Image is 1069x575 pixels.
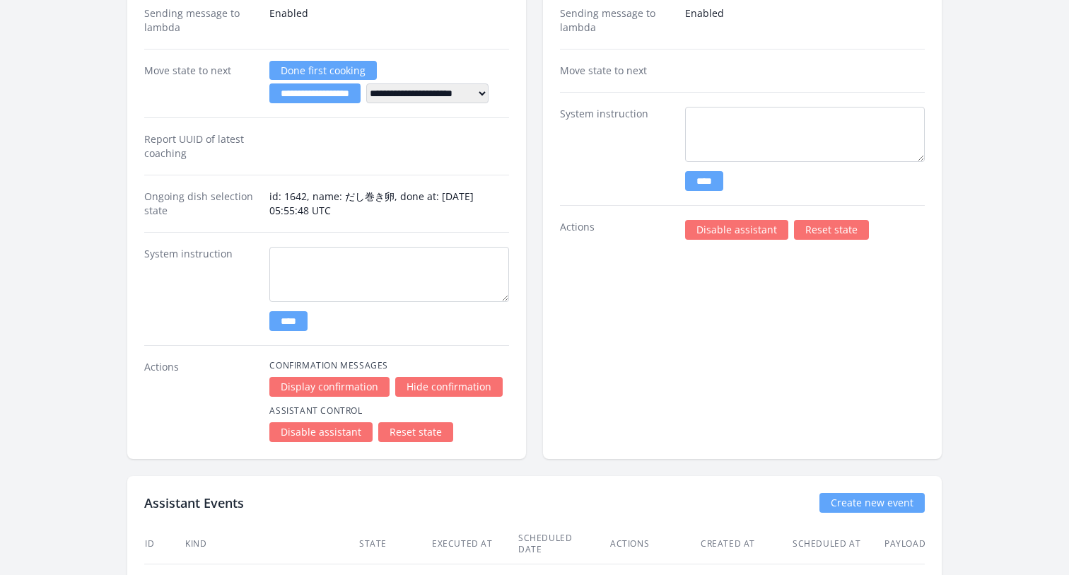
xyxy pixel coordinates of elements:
[794,220,869,240] a: Reset state
[560,6,674,35] dt: Sending message to lambda
[609,524,700,564] th: Actions
[269,190,509,218] dd: id: 1642, name: だし巻き卵, done at: [DATE] 05:55:48 UTC
[560,220,674,240] dt: Actions
[269,6,509,35] dd: Enabled
[144,64,258,103] dt: Move state to next
[144,132,258,161] dt: Report UUID of latest coaching
[685,6,925,35] dd: Enabled
[792,524,884,564] th: Scheduled at
[700,524,792,564] th: Created at
[185,524,358,564] th: Kind
[395,377,503,397] a: Hide confirmation
[358,524,431,564] th: State
[560,107,674,191] dt: System instruction
[144,493,244,513] h2: Assistant Events
[269,360,509,371] h4: Confirmation Messages
[431,524,518,564] th: Executed at
[144,360,258,442] dt: Actions
[144,6,258,35] dt: Sending message to lambda
[269,61,377,80] a: Done first cooking
[560,64,674,78] dt: Move state to next
[269,422,373,442] a: Disable assistant
[144,247,258,331] dt: System instruction
[144,190,258,218] dt: Ongoing dish selection state
[378,422,453,442] a: Reset state
[144,524,185,564] th: ID
[685,220,788,240] a: Disable assistant
[518,524,609,564] th: Scheduled date
[269,377,390,397] a: Display confirmation
[269,405,509,417] h4: Assistant Control
[819,493,925,513] a: Create new event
